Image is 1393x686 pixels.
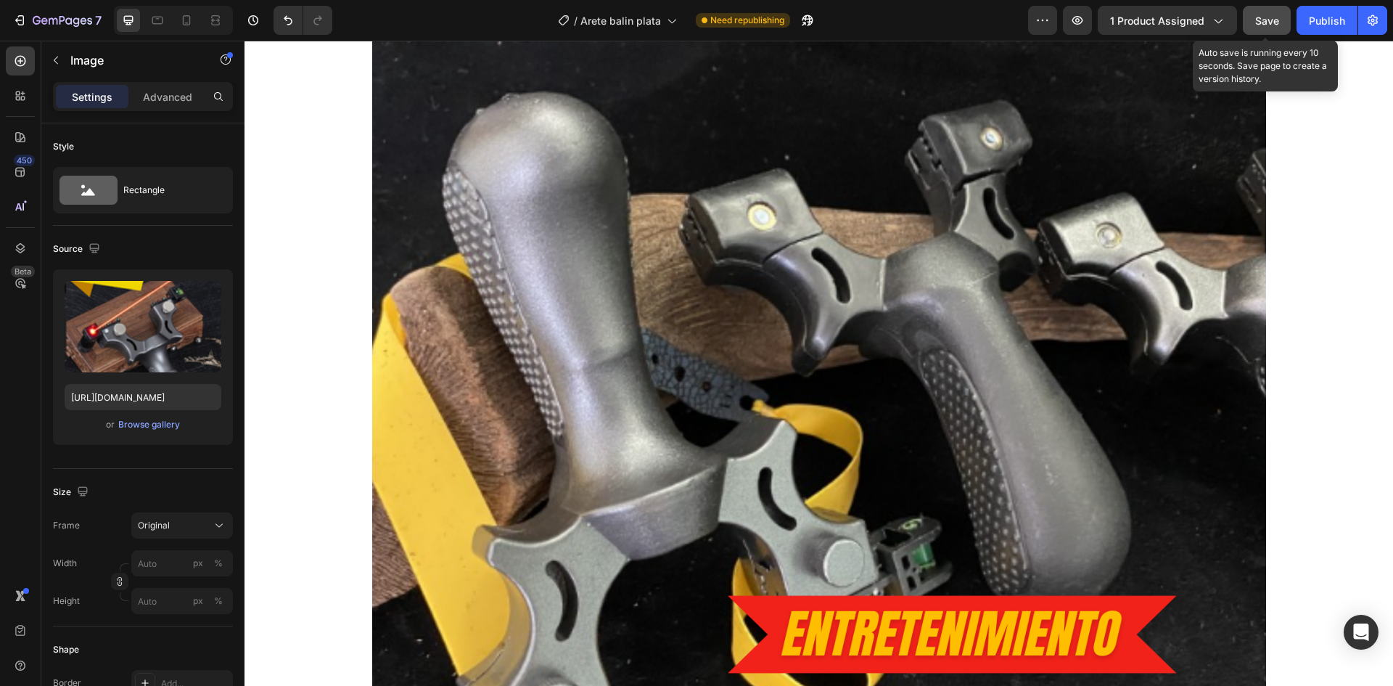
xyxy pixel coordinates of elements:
div: Style [53,140,74,153]
button: px [210,592,227,610]
button: Save [1243,6,1291,35]
span: 1 product assigned [1110,13,1204,28]
span: Save [1255,15,1279,27]
button: 7 [6,6,108,35]
p: Image [70,52,194,69]
div: 450 [14,155,35,166]
input: https://example.com/image.jpg [65,384,221,410]
button: px [210,555,227,572]
button: Browse gallery [118,417,181,432]
div: % [214,557,223,570]
div: Open Intercom Messenger [1344,615,1378,650]
div: Publish [1309,13,1345,28]
button: % [189,555,207,572]
div: Browse gallery [118,418,180,431]
div: Source [53,240,103,259]
label: Width [53,557,77,570]
button: % [189,592,207,610]
iframe: Design area [245,41,1393,686]
div: % [214,595,223,608]
p: Advanced [143,89,192,105]
div: Undo/Redo [274,6,332,35]
img: preview-image [65,281,221,372]
span: or [106,416,115,433]
span: / [574,13,578,28]
span: Arete balin plata [580,13,661,28]
div: px [193,595,203,608]
button: 1 product assigned [1098,6,1237,35]
div: Shape [53,643,79,656]
p: 7 [95,12,102,29]
div: Rectangle [123,173,212,207]
div: Size [53,483,91,502]
input: px% [131,588,233,614]
label: Height [53,595,80,608]
input: px% [131,550,233,576]
div: px [193,557,203,570]
label: Frame [53,519,80,532]
p: Settings [72,89,112,105]
span: Need republishing [710,14,784,27]
span: Original [138,519,170,532]
button: Original [131,513,233,539]
div: Beta [11,266,35,277]
button: Publish [1297,6,1357,35]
